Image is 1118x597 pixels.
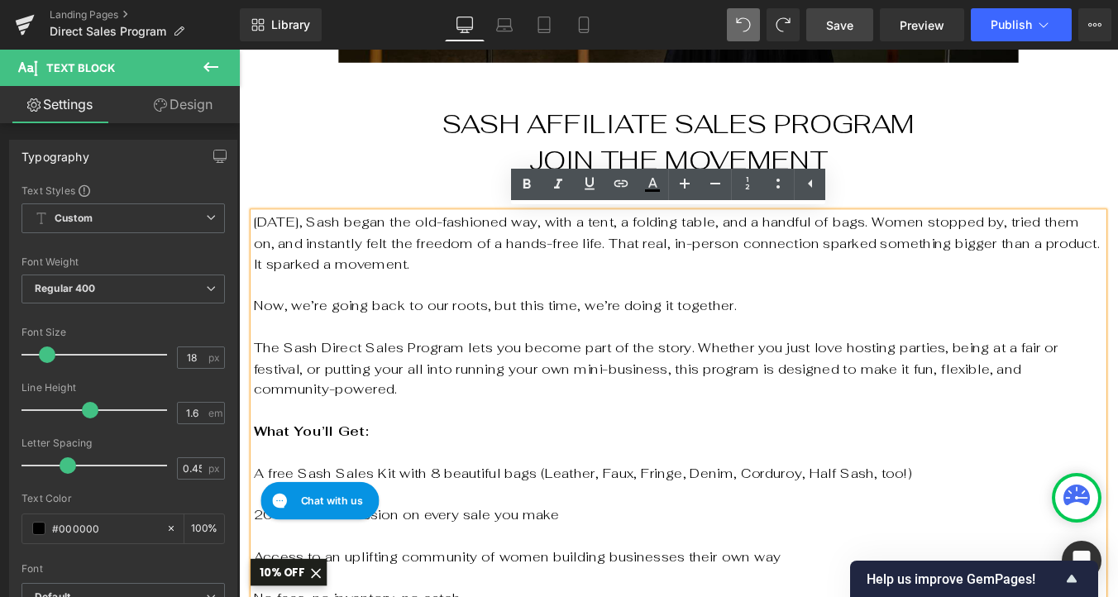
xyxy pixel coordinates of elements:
p: A free Sash Sales Kit with 8 beautiful bags (Leather, Faux, Fringe, Denim, Corduroy, Half Sash, t... [17,471,984,495]
a: Design [123,86,243,123]
a: Mobile [564,8,604,41]
a: Landing Pages [50,8,240,21]
a: Preview [880,8,964,41]
a: Laptop [485,8,524,41]
span: Help us improve GemPages! [867,571,1062,587]
span: px [208,463,222,474]
div: Font [21,563,225,575]
span: [DATE], Sash began the old-fashioned way, with a tent, a folding table, and a handful of bags. Wo... [17,187,980,254]
input: Color [52,519,158,537]
span: Direct Sales Program [50,25,166,38]
span: Preview [900,17,944,34]
button: Publish [971,8,1072,41]
span: Save [826,17,853,34]
div: Typography [21,141,89,164]
span: Text Block [46,61,115,74]
button: Show survey - Help us improve GemPages! [867,569,1082,589]
b: Custom [55,212,93,226]
b: Regular 400 [35,282,96,294]
div: Letter Spacing [21,437,225,449]
p: 20–30% commission on every sale you make [17,518,984,542]
span: em [208,408,222,418]
a: Tablet [524,8,564,41]
h1: Sash affiliate sales program Join the MovemeNT [17,64,984,148]
button: Undo [727,8,760,41]
span: px [208,352,222,363]
span: Library [271,17,310,32]
div: Open Intercom Messenger [1062,541,1101,580]
span: Publish [991,18,1032,31]
button: More [1078,8,1111,41]
a: New Library [240,8,322,41]
div: % [184,514,224,543]
a: Desktop [445,8,485,41]
div: Line Height [21,382,225,394]
p: Now, we’re going back to our roots, but this time, we’re doing it together. [17,280,984,304]
div: Text Color [21,493,225,504]
strong: What You’ll Get: [17,425,147,444]
div: Font Weight [21,256,225,268]
iframe: Gorgias live chat messenger [17,486,165,541]
div: Font Size [21,327,225,338]
p: Access to an uplifting community of women building businesses their own way [17,566,984,590]
button: Redo [767,8,800,41]
div: Text Styles [21,184,225,197]
p: The Sash Direct Sales Program lets you become part of the story. Whether you just love hosting pa... [17,328,984,399]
